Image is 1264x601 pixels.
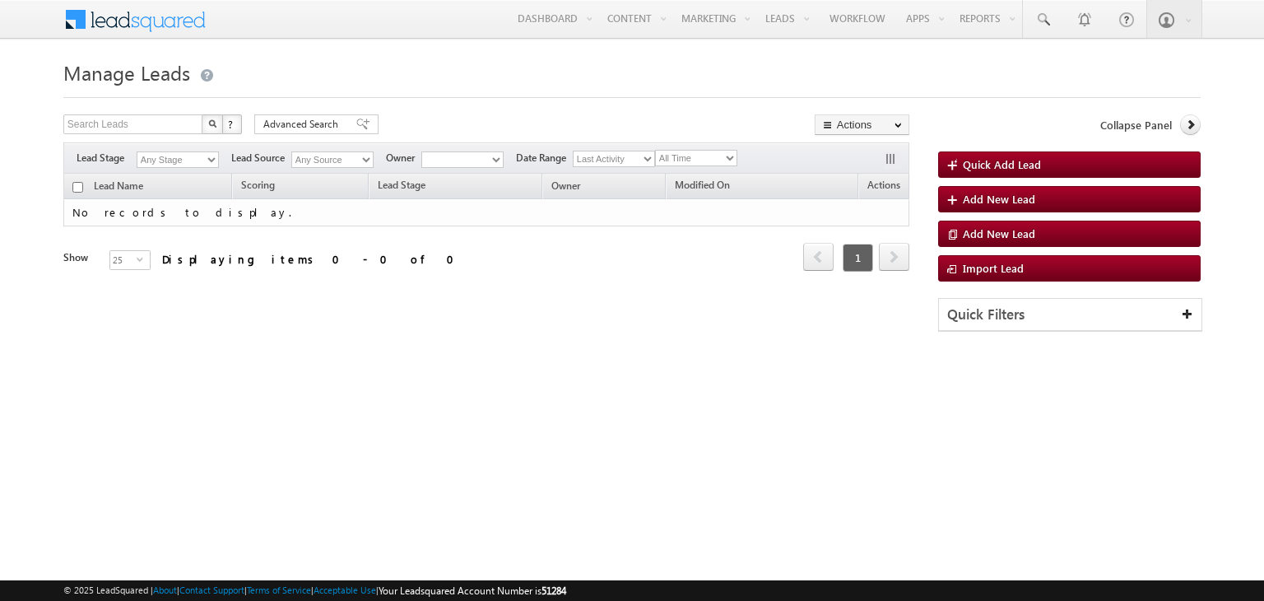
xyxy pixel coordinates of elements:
a: Lead Name [86,177,151,198]
span: Advanced Search [263,117,343,132]
span: Manage Leads [63,59,190,86]
span: Collapse Panel [1100,118,1172,133]
img: Search [208,119,216,128]
span: Lead Stage [77,151,137,165]
a: Lead Stage [369,176,434,198]
span: Your Leadsquared Account Number is [379,585,566,597]
span: Date Range [516,151,573,165]
span: Actions [859,176,908,198]
span: © 2025 LeadSquared | | | | | [63,583,566,599]
span: Modified On [675,179,730,191]
div: Show [63,250,96,265]
span: Lead Source [231,151,291,165]
a: Terms of Service [247,585,311,595]
a: Scoring [233,176,283,198]
span: Lead Stage [378,179,425,191]
button: ? [222,114,242,134]
a: next [879,245,909,271]
a: Modified On [667,176,738,198]
span: 1 [843,244,873,272]
span: Owner [551,179,580,192]
span: Scoring [241,179,275,191]
a: Acceptable Use [314,585,376,595]
span: next [879,243,909,271]
button: Actions [815,114,909,135]
span: prev [803,243,834,271]
div: Displaying items 0 - 0 of 0 [162,249,464,268]
a: Contact Support [179,585,244,595]
div: Quick Filters [939,299,1201,331]
span: Add New Lead [963,226,1035,240]
td: No records to display. [63,199,909,226]
a: prev [803,245,834,271]
span: Quick Add Lead [963,157,1041,171]
span: select [137,255,150,263]
span: 51284 [541,585,566,597]
input: Check all records [72,182,83,193]
span: Import Lead [963,261,1024,275]
span: 25 [110,251,137,269]
a: About [153,585,177,595]
span: Add New Lead [963,192,1035,206]
span: ? [228,117,235,131]
span: Owner [386,151,421,165]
